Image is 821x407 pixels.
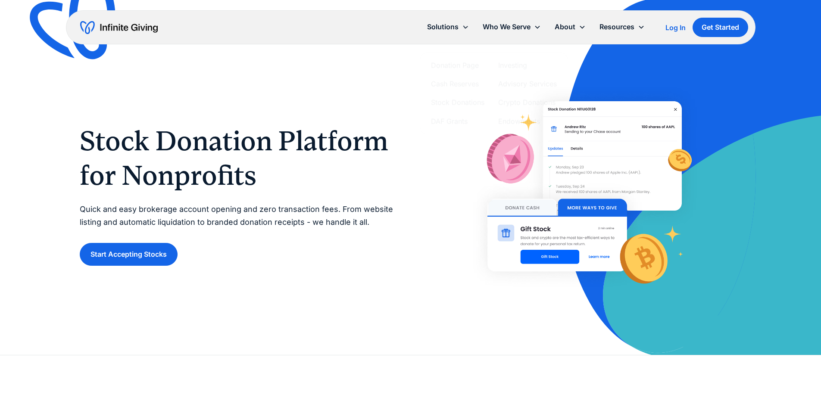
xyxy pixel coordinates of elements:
[693,18,748,37] a: Get Started
[498,78,557,90] a: Advisory Services
[431,115,484,127] a: DAF Grants
[498,60,557,71] a: Investing
[469,83,700,307] img: With Infinite Giving’s stock donation platform, it’s easy for donors to give stock to your nonpro...
[431,97,484,109] a: Stock Donations
[420,18,476,36] div: Solutions
[427,21,459,33] div: Solutions
[483,21,531,33] div: Who We Serve
[665,22,686,33] a: Log In
[593,18,652,36] div: Resources
[498,115,557,127] a: Endowments
[80,243,178,266] a: Start Accepting Stocks
[431,78,484,90] a: Cash Reserves
[80,124,393,193] h1: Stock Donation Platform for Nonprofits
[476,18,548,36] div: Who We Serve
[431,60,484,71] a: Donation Page
[665,24,686,31] div: Log In
[498,97,557,109] a: Crypto Donations
[80,21,158,34] a: home
[80,203,393,229] p: Quick and easy brokerage account opening and zero transaction fees. From website listing and auto...
[420,53,568,135] nav: Solutions
[548,18,593,36] div: About
[555,21,575,33] div: About
[599,21,634,33] div: Resources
